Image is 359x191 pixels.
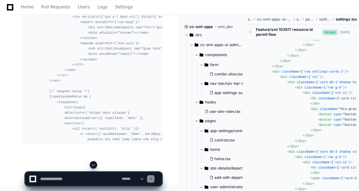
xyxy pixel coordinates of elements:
[97,5,107,9] span: Logs
[318,96,335,100] span: className
[215,90,261,95] span: app-settings-submenu.tsx
[308,75,310,79] span: {
[305,91,310,95] span: div
[78,5,90,9] span: Users
[320,107,337,111] span: className
[305,155,322,159] span: className
[205,118,216,123] span: pages
[333,118,341,122] span: type
[303,43,314,47] span: </ >
[207,88,254,97] button: app-settings-submenu.tsx
[324,155,326,159] span: {
[333,123,341,127] span: type
[329,80,337,84] span: mb-3
[312,107,318,111] span: div
[314,38,320,41] span: div
[190,31,193,39] svg: Directory
[205,61,208,69] svg: Directory
[320,118,331,122] span: button
[301,69,303,73] span: {
[195,41,198,49] svg: Directory
[207,70,249,79] button: combo-sites.tsx
[195,116,248,126] button: pages
[210,147,220,152] span: home
[195,32,202,37] span: /src
[305,69,310,73] span: row
[291,54,297,57] span: div
[200,42,243,47] span: cc-sml-apps-ui-admin/src
[343,123,358,127] span: "button"
[310,102,320,105] span: </ >
[210,81,252,86] span: nav-bar/nav-bar-items
[306,134,312,137] span: div
[287,144,299,148] span: </ >
[312,91,329,95] span: className
[207,136,249,145] button: controls.tsx
[297,86,302,89] span: div
[335,160,347,164] span: col-12
[281,75,287,79] span: div
[276,64,281,68] span: div
[215,138,235,143] span: controls.tsx
[295,48,306,52] span: </ >
[274,69,279,73] span: div
[200,145,253,155] button: home
[328,155,333,159] span: row
[303,134,314,137] span: </ >
[305,17,314,22] span: pages
[215,156,231,161] span: home.tsx
[333,112,341,116] span: type
[299,139,305,143] span: div
[195,50,248,60] button: components
[205,146,208,153] svg: Directory
[296,17,300,22] span: src
[320,112,331,116] span: button
[306,43,312,47] span: div
[291,144,297,148] span: div
[205,100,216,105] span: hooks
[283,59,289,63] span: div
[280,75,324,79] span: < = ' '}>
[215,72,243,77] span: combo-sites.tsx
[343,112,358,116] span: "button"
[314,102,318,105] span: h5
[335,86,341,89] span: g-0
[41,5,70,9] span: Pull Requests
[200,79,253,88] button: nav-bar/nav-bar-items
[335,155,341,159] span: g-0
[305,160,310,164] span: div
[339,150,351,153] span: shadow
[339,80,351,84] span: shadow
[319,17,331,22] span: settings
[205,52,227,57] span: components
[256,27,322,37] div: Feature/sml 103817 resource id permit flow
[248,17,252,22] span: src
[195,97,248,107] button: hooks
[281,69,299,73] span: className
[297,155,302,159] span: div
[257,17,291,22] span: cc-sml-apps-ui-mobile
[185,30,238,40] button: /src
[200,126,253,136] button: app-settings/controls
[328,86,333,89] span: row
[320,150,328,153] span: card
[200,117,203,125] svg: Directory
[295,155,347,159] span: < = ' '}>
[303,160,352,164] span: < = ' '}>
[295,86,347,89] span: < = ' '}>
[207,155,249,163] button: home.tsx
[310,128,322,132] span: </ >
[210,109,241,114] span: use-site-roles.tsx
[312,69,343,73] span: settings-cards-2
[320,123,331,127] span: button
[314,128,320,132] span: div
[305,86,322,89] span: className
[297,80,314,84] span: className
[200,60,253,70] button: form
[299,48,305,52] span: div
[115,5,133,9] span: Settings
[331,91,333,95] span: {
[329,150,337,153] span: mb-3
[289,75,306,79] span: className
[218,24,233,29] span: sml_dev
